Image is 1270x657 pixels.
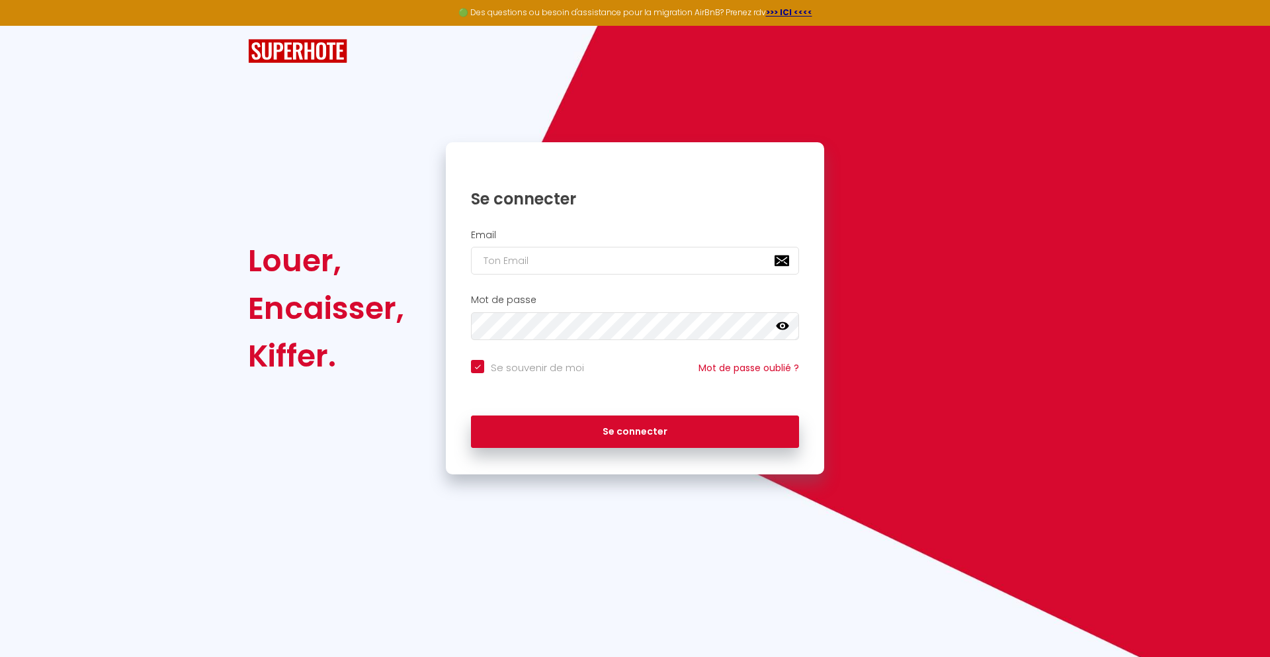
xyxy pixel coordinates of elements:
a: >>> ICI <<<< [766,7,812,18]
h1: Se connecter [471,189,799,209]
img: SuperHote logo [248,39,347,64]
button: Se connecter [471,416,799,449]
a: Mot de passe oublié ? [698,361,799,374]
h2: Mot de passe [471,294,799,306]
div: Kiffer. [248,332,404,380]
input: Ton Email [471,247,799,275]
div: Louer, [248,237,404,285]
h2: Email [471,230,799,241]
div: Encaisser, [248,285,404,332]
